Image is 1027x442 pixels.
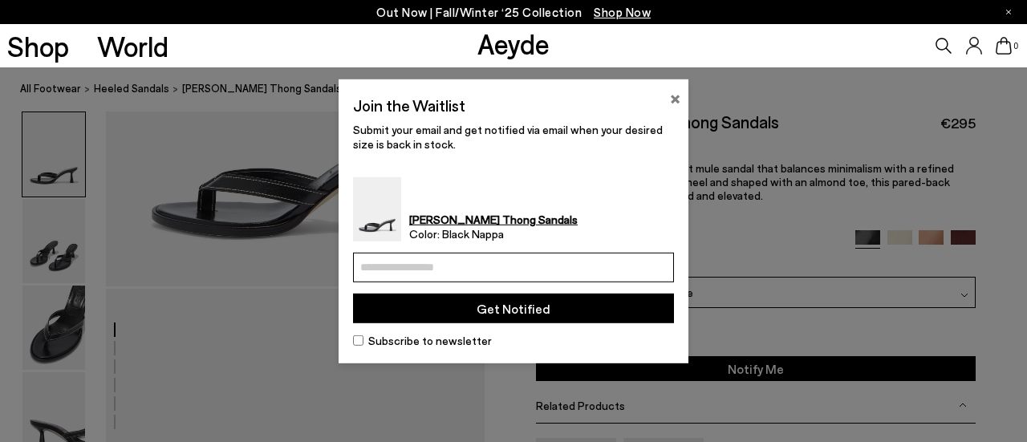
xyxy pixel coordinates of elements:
[477,26,550,60] a: Aeyde
[594,5,651,19] span: Navigate to /collections/new-in
[996,37,1012,55] a: 0
[670,87,680,106] button: ×
[353,335,363,346] input: Subscribe to newsletter
[353,294,674,323] button: Get Notified
[7,32,69,60] a: Shop
[409,212,578,226] strong: [PERSON_NAME] Thong Sandals
[353,93,465,116] h2: Join the Waitlist
[353,177,401,241] img: Daphne Leather Thong Sandals
[376,2,651,22] p: Out Now | Fall/Winter ‘25 Collection
[353,332,674,349] label: Subscribe to newsletter
[409,227,578,241] span: Color: Black Nappa
[353,122,674,151] p: Submit your email and get notified via email when your desired size is back in stock.
[97,32,168,60] a: World
[1012,42,1020,51] span: 0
